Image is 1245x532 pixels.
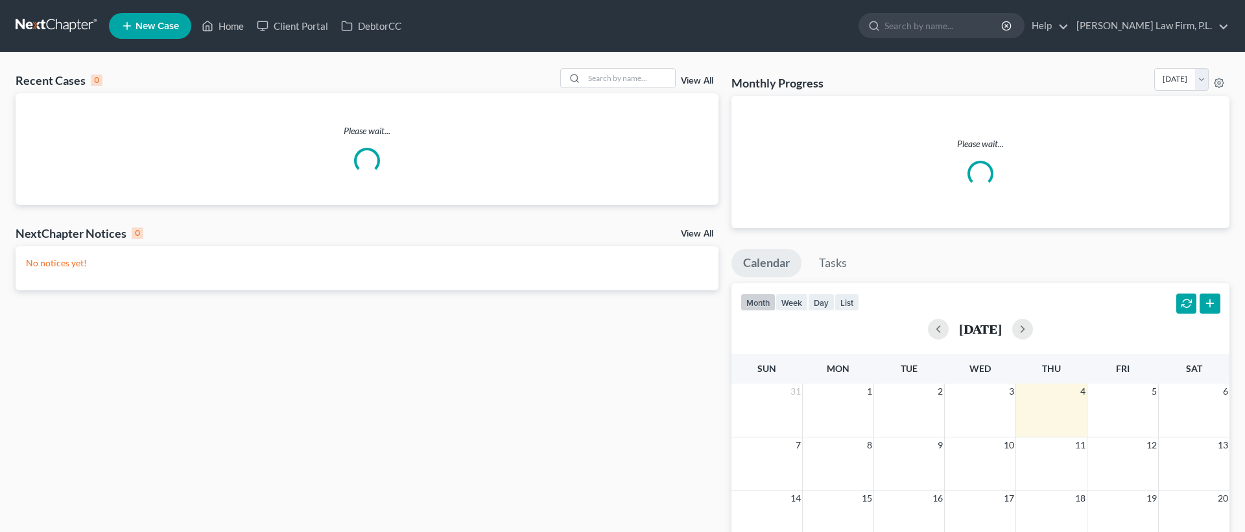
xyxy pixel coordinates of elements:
[1216,491,1229,506] span: 20
[959,322,1002,336] h2: [DATE]
[26,257,708,270] p: No notices yet!
[1222,384,1229,399] span: 6
[1002,491,1015,506] span: 17
[1074,437,1087,453] span: 11
[1008,384,1015,399] span: 3
[808,294,835,311] button: day
[1145,437,1158,453] span: 12
[16,73,102,88] div: Recent Cases
[335,14,408,38] a: DebtorCC
[1002,437,1015,453] span: 10
[866,437,873,453] span: 8
[1186,363,1202,374] span: Sat
[1079,384,1087,399] span: 4
[866,384,873,399] span: 1
[835,294,859,311] button: list
[731,75,824,91] h3: Monthly Progress
[884,14,1003,38] input: Search by name...
[731,249,801,277] a: Calendar
[741,294,776,311] button: month
[681,229,713,238] a: View All
[860,491,873,506] span: 15
[1070,14,1229,38] a: [PERSON_NAME] Law Firm, P.L.
[1042,363,1061,374] span: Thu
[16,124,718,137] p: Please wait...
[681,76,713,86] a: View All
[584,69,675,87] input: Search by name...
[195,14,250,38] a: Home
[757,363,776,374] span: Sun
[1150,384,1158,399] span: 5
[969,363,991,374] span: Wed
[1074,491,1087,506] span: 18
[1025,14,1069,38] a: Help
[931,491,944,506] span: 16
[794,437,802,453] span: 7
[789,384,802,399] span: 31
[776,294,808,311] button: week
[789,491,802,506] span: 14
[1116,363,1130,374] span: Fri
[827,363,849,374] span: Mon
[901,363,918,374] span: Tue
[136,21,179,31] span: New Case
[742,137,1219,150] p: Please wait...
[807,249,859,277] a: Tasks
[91,75,102,86] div: 0
[16,226,143,241] div: NextChapter Notices
[936,384,944,399] span: 2
[1216,437,1229,453] span: 13
[936,437,944,453] span: 9
[132,227,143,239] div: 0
[1145,491,1158,506] span: 19
[250,14,335,38] a: Client Portal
